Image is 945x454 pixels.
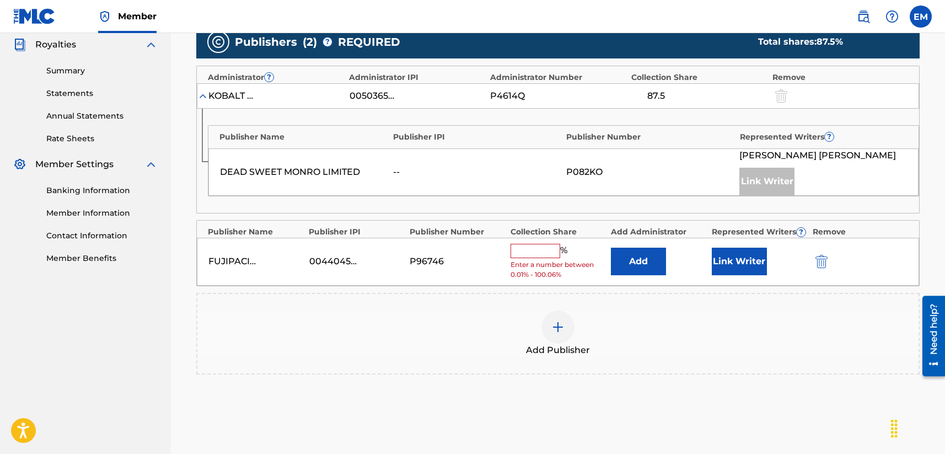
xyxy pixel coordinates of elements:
[46,88,158,99] a: Statements
[208,226,303,238] div: Publisher Name
[13,38,26,51] img: Royalties
[526,344,590,357] span: Add Publisher
[825,132,834,141] span: ?
[758,35,898,49] div: Total shares:
[611,248,666,275] button: Add
[885,10,899,23] img: help
[551,321,565,334] img: add
[219,131,388,143] div: Publisher Name
[890,401,945,454] iframe: Chat Widget
[144,158,158,171] img: expand
[631,72,767,83] div: Collection Share
[393,165,561,179] div: --
[46,110,158,122] a: Annual Statements
[220,165,388,179] div: DEAD SWEET MONRO LIMITED
[885,412,903,445] div: Drag
[118,10,157,23] span: Member
[712,248,767,275] button: Link Writer
[46,185,158,196] a: Banking Information
[560,244,570,258] span: %
[914,292,945,381] iframe: Resource Center
[349,72,485,83] div: Administrator IPI
[303,34,317,50] span: ( 2 )
[393,131,561,143] div: Publisher IPI
[817,36,843,47] span: 87.5 %
[144,38,158,51] img: expand
[208,72,343,83] div: Administrator
[739,149,896,162] span: [PERSON_NAME] [PERSON_NAME]
[813,226,908,238] div: Remove
[197,90,208,102] img: expand-cell-toggle
[46,230,158,242] a: Contact Information
[13,8,56,24] img: MLC Logo
[740,131,908,143] div: Represented Writers
[910,6,932,28] div: User Menu
[46,65,158,77] a: Summary
[46,207,158,219] a: Member Information
[772,72,908,83] div: Remove
[265,73,273,82] span: ?
[566,131,734,143] div: Publisher Number
[35,38,76,51] span: Royalties
[611,226,706,238] div: Add Administrator
[410,226,505,238] div: Publisher Number
[35,158,114,171] span: Member Settings
[857,10,870,23] img: search
[881,6,903,28] div: Help
[212,35,225,49] img: publishers
[46,133,158,145] a: Rate Sheets
[309,226,404,238] div: Publisher IPI
[490,72,626,83] div: Administrator Number
[852,6,874,28] a: Public Search
[797,228,806,237] span: ?
[712,226,807,238] div: Represented Writers
[13,158,26,171] img: Member Settings
[566,165,734,179] div: P082KO
[511,226,606,238] div: Collection Share
[235,34,297,50] span: Publishers
[815,255,828,268] img: 12a2ab48e56ec057fbd8.svg
[98,10,111,23] img: Top Rightsholder
[511,260,606,280] span: Enter a number between 0.01% - 100.06%
[338,34,400,50] span: REQUIRED
[46,253,158,264] a: Member Benefits
[323,38,332,46] span: ?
